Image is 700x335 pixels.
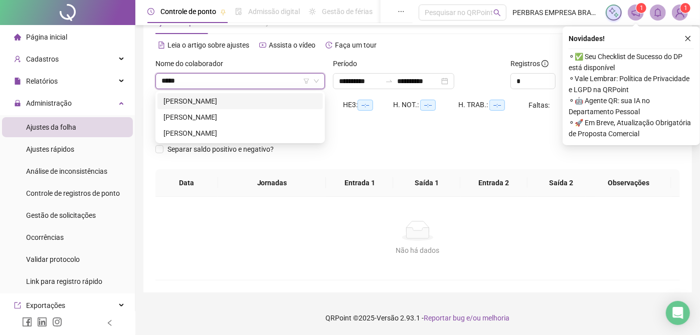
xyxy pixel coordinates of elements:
[542,60,549,67] span: info-circle
[377,314,399,322] span: Versão
[157,109,323,125] div: VALDIR SOUZA DA SILVA
[26,167,107,175] span: Análise de inconsistências
[358,100,373,111] span: --:--
[155,58,230,69] label: Nome do colaborador
[220,9,226,15] span: pushpin
[26,77,58,85] span: Relatórios
[569,117,694,139] span: ⚬ 🚀 Em Breve, Atualização Obrigatória de Proposta Comercial
[666,301,690,325] div: Open Intercom Messenger
[14,34,21,41] span: home
[335,41,377,49] span: Faça um tour
[26,145,74,153] span: Ajustes rápidos
[586,169,671,197] th: Observações
[636,3,646,13] sup: 1
[37,317,47,327] span: linkedin
[14,302,21,309] span: export
[26,33,67,41] span: Página inicial
[529,101,551,109] span: Faltas:
[326,169,393,197] th: Entrada 1
[420,100,436,111] span: --:--
[163,128,317,139] div: [PERSON_NAME]
[385,77,393,85] span: swap-right
[653,8,662,17] span: bell
[167,245,668,256] div: Não há dados
[218,169,326,197] th: Jornadas
[684,35,691,42] span: close
[309,8,316,15] span: sun
[333,58,364,69] label: Período
[155,169,218,197] th: Data
[26,123,76,131] span: Ajustes da folha
[269,41,315,49] span: Assista o vídeo
[163,112,317,123] div: [PERSON_NAME]
[322,8,373,16] span: Gestão de férias
[458,99,529,111] div: H. TRAB.:
[163,96,317,107] div: [PERSON_NAME]
[26,189,120,197] span: Controle de registros de ponto
[393,169,460,197] th: Saída 1
[157,93,323,109] div: ROSIVALDO RIBEIRO DA SILVA
[22,317,32,327] span: facebook
[14,78,21,85] span: file
[26,301,65,309] span: Exportações
[147,8,154,15] span: clock-circle
[26,211,96,219] span: Gestão de solicitações
[631,8,640,17] span: notification
[489,100,505,111] span: --:--
[343,99,393,111] div: HE 3:
[569,73,694,95] span: ⚬ Vale Lembrar: Política de Privacidade e LGPD na QRPoint
[160,8,216,16] span: Controle de ponto
[14,100,21,107] span: lock
[26,55,59,63] span: Cadastros
[163,144,278,155] span: Separar saldo positivo e negativo?
[52,317,62,327] span: instagram
[569,95,694,117] span: ⚬ 🤖 Agente QR: sua IA no Departamento Pessoal
[26,99,72,107] span: Administração
[26,277,102,285] span: Link para registro rápido
[569,51,694,73] span: ⚬ ✅ Seu Checklist de Sucesso do DP está disponível
[398,8,405,15] span: ellipsis
[14,56,21,63] span: user-add
[684,5,687,12] span: 1
[393,99,458,111] div: H. NOT.:
[512,7,600,18] span: PERBRAS EMPRESA BRASILEIRA DE PERFURACAO LTDA
[594,177,663,188] span: Observações
[303,78,309,84] span: filter
[680,3,690,13] sup: Atualize o seu contato no menu Meus Dados
[528,169,595,197] th: Saída 2
[167,41,249,49] span: Leia o artigo sobre ajustes
[608,7,619,18] img: sparkle-icon.fc2bf0ac1784a2077858766a79e2daf3.svg
[248,8,300,16] span: Admissão digital
[493,9,501,17] span: search
[235,8,242,15] span: file-done
[424,314,510,322] span: Reportar bug e/ou melhoria
[385,77,393,85] span: to
[640,5,643,12] span: 1
[313,78,319,84] span: down
[106,319,113,326] span: left
[26,233,64,241] span: Ocorrências
[510,58,549,69] span: Registros
[158,42,165,49] span: file-text
[569,33,605,44] span: Novidades !
[460,169,528,197] th: Entrada 2
[259,42,266,49] span: youtube
[157,125,323,141] div: VALDIR XAVIER DOS SANTOS
[325,42,332,49] span: history
[672,5,687,20] img: 87329
[26,255,80,263] span: Validar protocolo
